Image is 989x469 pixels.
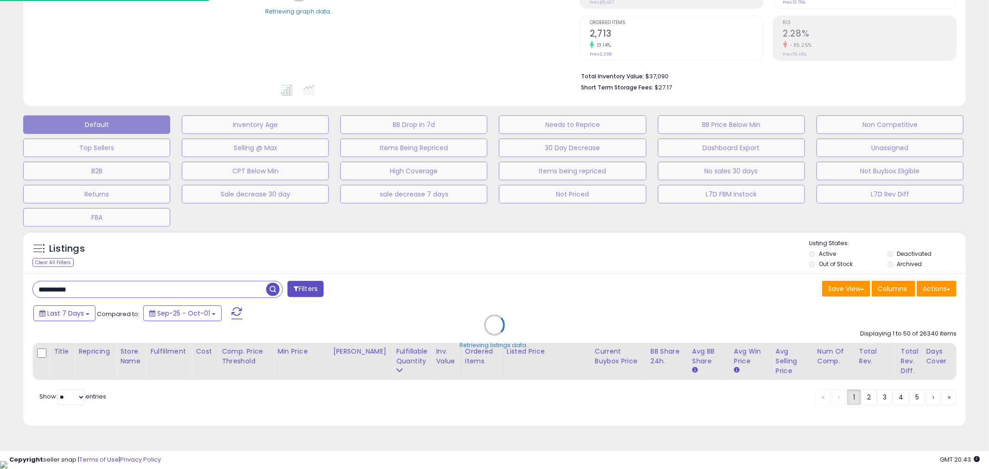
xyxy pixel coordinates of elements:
[340,115,487,134] button: BB Drop in 7d
[340,139,487,157] button: Items Being Repriced
[581,72,644,80] b: Total Inventory Value:
[23,115,170,134] button: Default
[817,185,963,203] button: L7D Rev Diff
[23,139,170,157] button: Top Sellers
[590,28,763,41] h2: 2,713
[581,83,653,91] b: Short Term Storage Fees:
[499,115,646,134] button: Needs to Reprice
[9,455,43,464] strong: Copyright
[655,83,672,92] span: $27.17
[182,115,329,134] button: Inventory Age
[23,208,170,227] button: FBA
[594,42,611,49] small: 13.14%
[817,139,963,157] button: Unassigned
[581,70,950,81] li: $37,090
[460,341,530,349] div: Retrieving listings data..
[182,162,329,180] button: CPT Below Min
[817,162,963,180] button: Not Buybox Eligible
[940,455,980,464] span: 2025-10-9 20:43 GMT
[783,28,956,41] h2: 2.28%
[340,185,487,203] button: sale decrease 7 days
[79,455,119,464] a: Terms of Use
[182,185,329,203] button: Sale decrease 30 day
[120,455,161,464] a: Privacy Policy
[182,139,329,157] button: Selling @ Max
[658,115,805,134] button: BB Price Below Min
[265,7,333,15] div: Retrieving graph data..
[658,139,805,157] button: Dashboard Export
[590,51,612,57] small: Prev: 2,398
[787,42,812,49] small: -85.25%
[499,185,646,203] button: Not Priced
[9,456,161,464] div: seller snap | |
[23,162,170,180] button: B2B
[783,20,956,25] span: ROI
[658,162,805,180] button: No sales 30 days
[499,162,646,180] button: Items being repriced
[590,20,763,25] span: Ordered Items
[499,139,646,157] button: 30 Day Decrease
[817,115,963,134] button: Non Competitive
[340,162,487,180] button: High Coverage
[783,51,807,57] small: Prev: 15.46%
[23,185,170,203] button: Returns
[658,185,805,203] button: L7D FBM Instock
